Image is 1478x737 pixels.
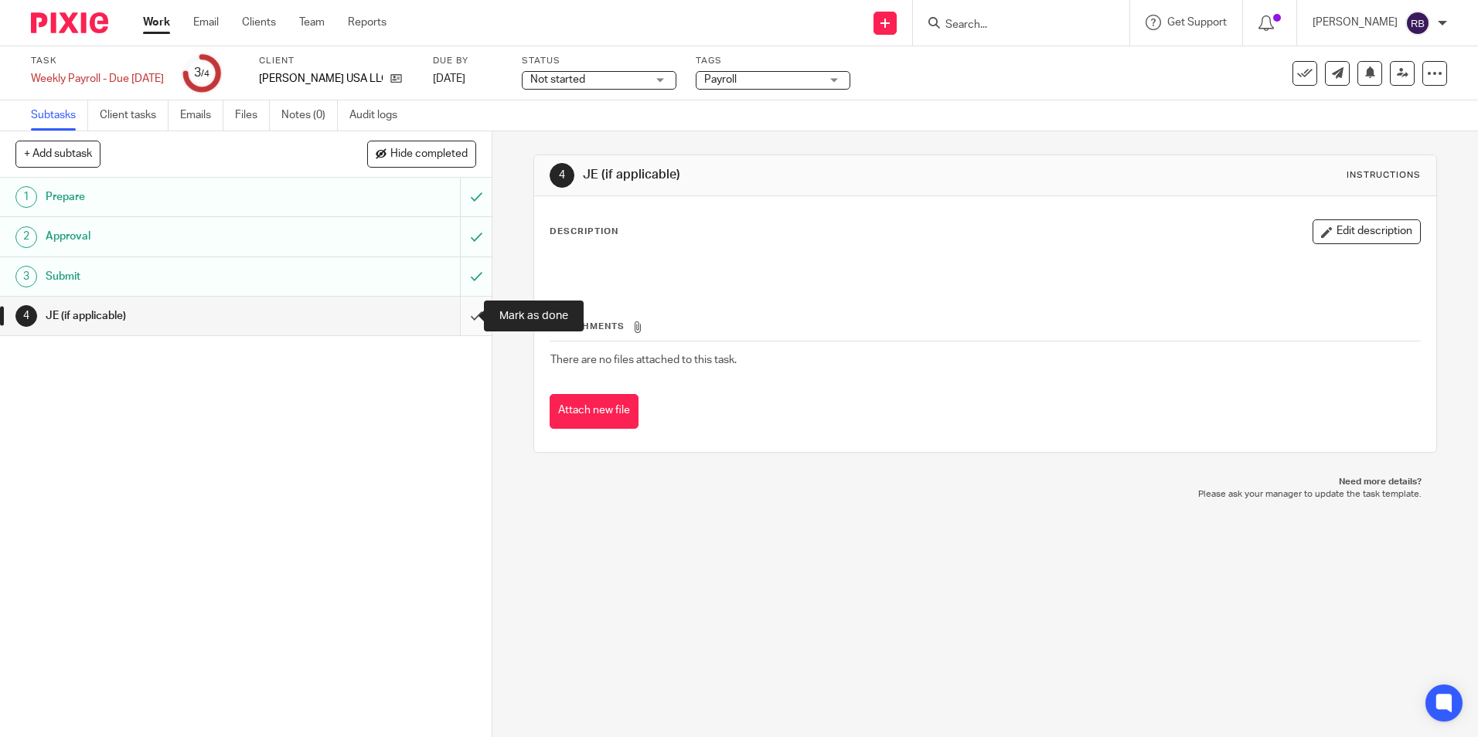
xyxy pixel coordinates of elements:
[235,100,270,131] a: Files
[31,71,164,87] div: Weekly Payroll - Due [DATE]
[348,15,387,30] a: Reports
[46,225,312,248] h1: Approval
[180,100,223,131] a: Emails
[100,100,169,131] a: Client tasks
[1313,15,1398,30] p: [PERSON_NAME]
[31,55,164,67] label: Task
[349,100,409,131] a: Audit logs
[583,167,1018,183] h1: JE (if applicable)
[944,19,1083,32] input: Search
[15,186,37,208] div: 1
[46,265,312,288] h1: Submit
[15,266,37,287] div: 3
[15,226,37,248] div: 2
[704,74,737,85] span: Payroll
[242,15,276,30] a: Clients
[31,100,88,131] a: Subtasks
[550,322,625,331] span: Attachments
[549,488,1421,501] p: Please ask your manager to update the task template.
[1313,219,1421,244] button: Edit description
[522,55,676,67] label: Status
[143,15,170,30] a: Work
[201,70,209,78] small: /4
[31,12,108,33] img: Pixie
[550,394,639,429] button: Attach new file
[15,141,100,167] button: + Add subtask
[550,163,574,188] div: 4
[1405,11,1430,36] img: svg%3E
[530,74,585,85] span: Not started
[549,476,1421,488] p: Need more details?
[15,305,37,327] div: 4
[46,304,312,328] h1: JE (if applicable)
[390,148,468,161] span: Hide completed
[433,73,465,84] span: [DATE]
[550,226,618,238] p: Description
[299,15,325,30] a: Team
[194,64,209,82] div: 3
[1167,17,1227,28] span: Get Support
[193,15,219,30] a: Email
[1347,169,1421,182] div: Instructions
[696,55,850,67] label: Tags
[259,71,383,87] p: [PERSON_NAME] USA LLC
[281,100,338,131] a: Notes (0)
[367,141,476,167] button: Hide completed
[433,55,502,67] label: Due by
[259,55,414,67] label: Client
[31,71,164,87] div: Weekly Payroll - Due Wednesday
[46,185,312,209] h1: Prepare
[550,355,737,365] span: There are no files attached to this task.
